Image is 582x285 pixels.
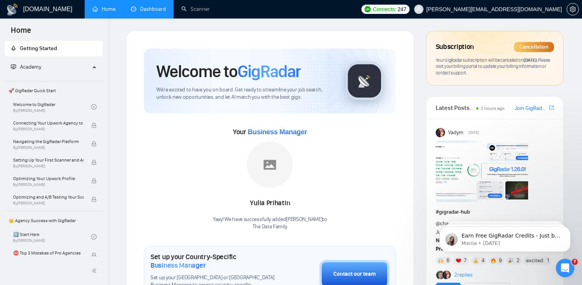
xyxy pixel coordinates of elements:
a: Welcome to GigRadarBy[PERSON_NAME] [13,98,91,115]
span: check-circle [91,104,97,110]
div: Cancellation [514,42,554,52]
span: user [416,7,421,12]
span: [DATE] [468,129,479,136]
span: 2 hours ago [481,106,505,111]
span: By [PERSON_NAME] [13,127,84,132]
iframe: Intercom notifications message [428,210,582,264]
img: logo [6,3,18,16]
span: check-circle [91,234,97,239]
span: Subscription [436,40,474,54]
img: gigradar-logo.png [345,62,384,100]
span: Your GigRadar subscription will be canceled Please visit your billing portal to update your billi... [436,57,550,76]
p: The Data Family . [213,223,327,231]
a: searchScanner [181,6,210,12]
span: GigRadar [237,61,301,82]
span: lock [91,178,97,184]
span: By [PERSON_NAME] [13,201,84,206]
span: Latest Posts from the GigRadar Community [436,103,474,113]
span: 247 [398,5,406,13]
span: We're excited to have you on board. Get ready to streamline your job search, unlock new opportuni... [156,86,333,101]
img: Vadym [436,128,445,137]
button: setting [567,3,579,15]
span: Navigating the GigRadar Platform [13,138,84,145]
div: Yaay! We have successfully added [PERSON_NAME] to [213,216,327,231]
span: By [PERSON_NAME] [13,145,84,150]
span: 🚀 GigRadar Quick Start [5,83,102,98]
span: Home [5,25,37,41]
span: on [518,57,538,63]
a: export [549,104,554,111]
h1: Welcome to [156,61,301,82]
span: Setting Up Your First Scanner and Auto-Bidder [13,156,84,164]
span: double-left [92,267,99,275]
span: Vadym [448,128,463,137]
a: dashboardDashboard [131,6,166,12]
img: placeholder.png [247,142,293,188]
span: rocket [11,46,16,51]
li: Getting Started [5,41,103,56]
span: ⛔ Top 3 Mistakes of Pro Agencies [13,249,84,257]
iframe: Intercom live chat [556,259,574,277]
span: Connecting Your Upwork Agency to GigRadar [13,119,84,127]
span: lock [91,141,97,147]
span: Connects: [373,5,396,13]
span: Optimizing Your Upwork Profile [13,175,84,182]
div: Contact our team [333,270,376,278]
div: Yulia Prihatin [213,197,327,210]
span: lock [91,160,97,165]
span: fund-projection-screen [11,64,16,69]
span: Academy [20,64,41,70]
img: upwork-logo.png [365,6,371,12]
img: F09AC4U7ATU-image.png [436,140,528,202]
a: Join GigRadar Slack Community [515,104,548,113]
span: Optimizing and A/B Testing Your Scanner for Better Results [13,193,84,201]
span: Your [233,128,307,136]
a: setting [567,6,579,12]
span: Business Manager [248,128,307,136]
span: [DATE] . [523,57,538,63]
span: By [PERSON_NAME] [13,164,84,169]
span: 👑 Agency Success with GigRadar [5,213,102,228]
span: lock [91,253,97,258]
h1: # gigradar-hub [436,208,554,216]
span: Academy [11,64,41,70]
a: 1️⃣ Start HereBy[PERSON_NAME] [13,228,91,245]
span: 7 [572,259,578,265]
span: Getting Started [20,45,57,52]
span: lock [91,197,97,202]
h1: Set up your Country-Specific [151,253,281,270]
span: By [PERSON_NAME] [13,182,84,187]
a: 2replies [454,271,473,279]
span: Business Manager [151,261,206,270]
span: lock [91,123,97,128]
img: Alex B [436,271,445,279]
a: homeHome [92,6,115,12]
